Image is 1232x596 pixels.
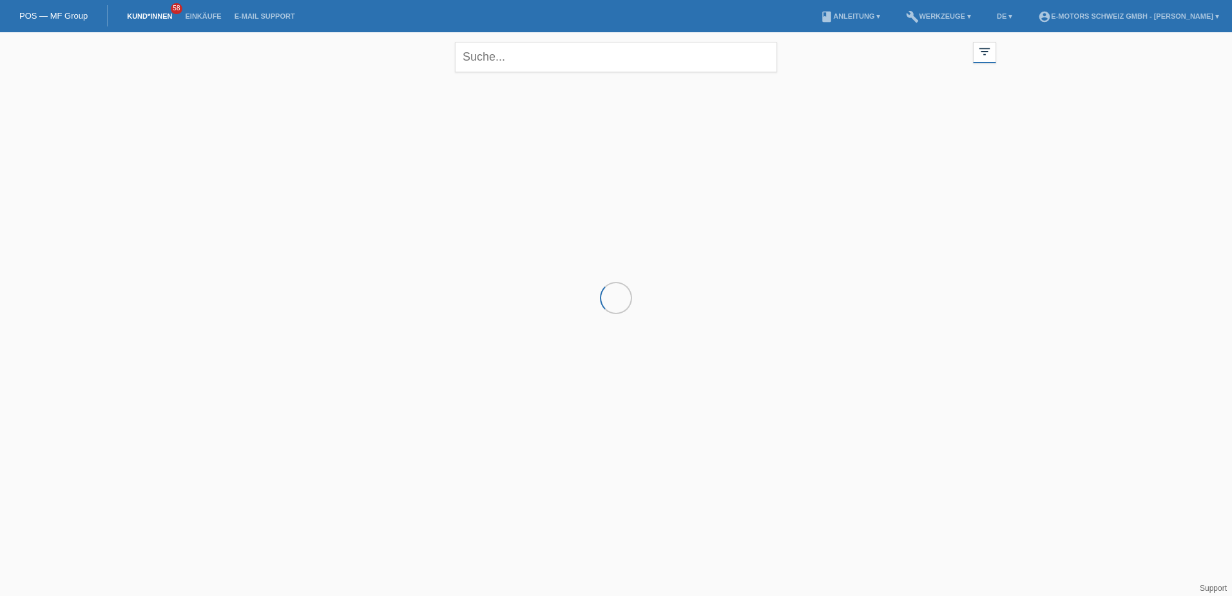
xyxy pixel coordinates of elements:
input: Suche... [455,42,777,72]
span: 58 [171,3,182,14]
i: account_circle [1038,10,1051,23]
a: Kund*innen [120,12,178,20]
a: Einkäufe [178,12,227,20]
a: Support [1200,584,1227,593]
i: filter_list [977,45,992,59]
a: POS — MF Group [19,11,88,21]
i: book [820,10,833,23]
a: E-Mail Support [228,12,302,20]
a: DE ▾ [990,12,1019,20]
a: account_circleE-Motors Schweiz GmbH - [PERSON_NAME] ▾ [1032,12,1226,20]
i: build [906,10,919,23]
a: bookAnleitung ▾ [814,12,887,20]
a: buildWerkzeuge ▾ [900,12,977,20]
